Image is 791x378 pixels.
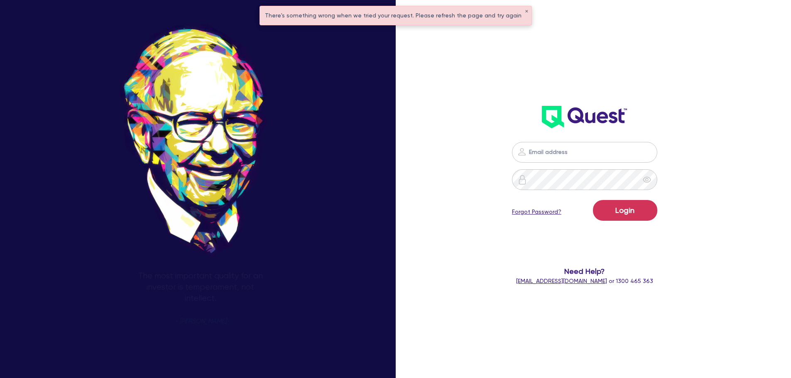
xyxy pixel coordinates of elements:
button: Login [593,200,657,221]
a: Forgot Password? [512,207,561,216]
img: icon-password [517,147,527,157]
span: Need Help? [479,266,691,277]
span: - [PERSON_NAME] [174,318,226,324]
span: eye [643,176,651,184]
span: or 1300 465 363 [516,278,653,284]
input: Email address [512,142,657,163]
img: icon-password [517,175,527,185]
a: [EMAIL_ADDRESS][DOMAIN_NAME] [516,278,607,284]
img: wH2k97JdezQIQAAAABJRU5ErkJggg== [542,106,627,128]
div: There's something wrong when we tried your request. Please refresh the page and try again [260,6,531,25]
button: ✕ [525,10,528,14]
